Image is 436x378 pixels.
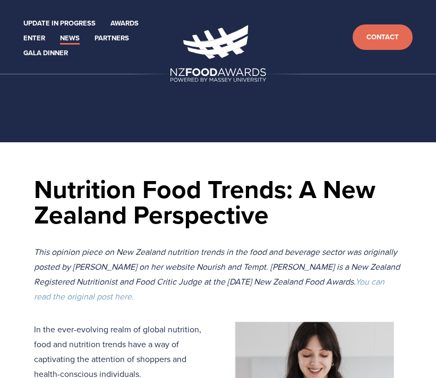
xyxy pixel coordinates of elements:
a: Partners [95,32,129,45]
a: Contact [353,24,413,50]
a: Enter [23,32,45,45]
a: Update in Progress [23,18,96,30]
a: News [60,32,80,45]
a: Gala Dinner [23,47,68,59]
em: This opinion piece on New Zealand nutrition trends in the food and beverage sector was originally... [34,246,402,287]
h1: Nutrition Food Trends: A New Zealand Perspective [34,176,402,227]
a: Awards [110,18,139,30]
